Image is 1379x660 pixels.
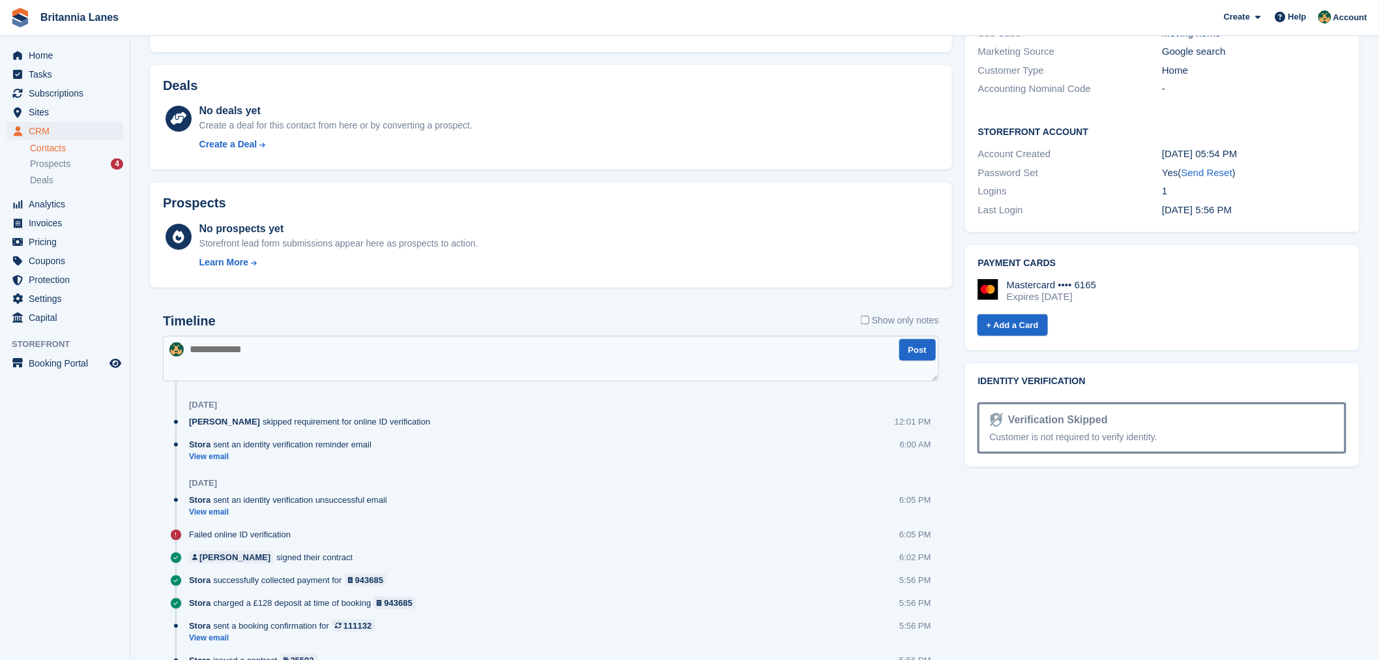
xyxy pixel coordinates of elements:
div: 12:01 PM [895,415,931,428]
div: Storefront lead form submissions appear here as prospects to action. [199,237,478,250]
h2: Storefront Account [978,125,1346,138]
h2: Payment cards [978,258,1346,269]
a: menu [7,65,123,83]
span: Booking Portal [29,354,107,372]
img: stora-icon-8386f47178a22dfd0bd8f6a31ec36ba5ce8667c1dd55bd0f319d3a0aa187defe.svg [10,8,30,27]
div: Verification Skipped [1003,412,1108,428]
a: menu [7,252,123,270]
div: 6:02 PM [899,551,931,563]
div: successfully collected payment for [189,574,393,586]
div: signed their contract [189,551,359,563]
a: [PERSON_NAME] [189,551,274,563]
div: [DATE] 05:54 PM [1162,147,1346,162]
span: Account [1333,11,1367,24]
a: Create a Deal [199,138,472,151]
div: 1 [1162,184,1346,199]
a: 943685 [373,597,416,609]
div: 943685 [355,574,383,586]
span: Home [29,46,107,65]
a: menu [7,122,123,140]
time: 2025-09-29 16:56:33 UTC [1162,204,1232,215]
span: Invoices [29,214,107,232]
h2: Prospects [163,196,226,211]
span: Settings [29,290,107,308]
a: Britannia Lanes [35,7,124,28]
div: [DATE] [189,478,217,488]
a: menu [7,103,123,121]
input: Show only notes [861,314,869,327]
h2: Identity verification [978,376,1346,387]
div: Password Set [978,166,1163,181]
a: menu [7,195,123,213]
a: Preview store [108,355,123,371]
div: Home [1162,63,1346,78]
div: [DATE] [189,400,217,410]
a: Learn More [199,256,478,269]
div: sent an identity verification reminder email [189,438,378,451]
div: Account Created [978,147,1163,162]
button: Post [899,339,936,361]
div: 5:56 PM [899,620,931,632]
div: Google search [1162,44,1346,59]
a: menu [7,214,123,232]
div: [PERSON_NAME] [199,551,270,563]
a: menu [7,233,123,251]
div: No prospects yet [199,221,478,237]
div: 6:00 AM [900,438,931,451]
a: View email [189,633,381,644]
div: 6:05 PM [899,528,931,541]
a: menu [7,84,123,102]
a: Contacts [30,142,123,155]
div: Learn More [199,256,248,269]
div: Create a deal for this contact from here or by converting a prospect. [199,119,472,132]
span: Capital [29,308,107,327]
div: 6:05 PM [899,494,931,506]
div: Marketing Source [978,44,1163,59]
span: Create [1224,10,1250,23]
div: Customer Type [978,63,1163,78]
span: Deals [30,174,53,187]
span: Prospects [30,158,70,170]
span: Pricing [29,233,107,251]
span: Coupons [29,252,107,270]
div: No deals yet [199,103,472,119]
img: Mastercard Logo [978,279,998,300]
div: 5:56 PM [899,597,931,609]
div: Yes [1162,166,1346,181]
span: Stora [189,597,210,609]
h2: Deals [163,78,197,93]
span: Stora [189,620,210,632]
span: Stora [189,574,210,586]
img: Nathan Kellow [169,342,184,357]
span: Stora [189,494,210,506]
div: 943685 [385,597,413,609]
a: menu [7,46,123,65]
span: Protection [29,271,107,289]
span: CRM [29,122,107,140]
span: Stora [189,438,210,451]
a: menu [7,271,123,289]
span: Sites [29,103,107,121]
a: menu [7,354,123,372]
div: - [1162,82,1346,97]
div: Logins [978,184,1163,199]
div: 4 [111,158,123,170]
span: Subscriptions [29,84,107,102]
a: 111132 [332,620,375,632]
div: Failed online ID verification [189,528,297,541]
a: + Add a Card [978,314,1048,336]
span: [PERSON_NAME] [189,415,260,428]
h2: Timeline [163,314,216,329]
a: Deals [30,173,123,187]
a: menu [7,290,123,308]
a: Send Reset [1182,167,1232,178]
a: View email [189,507,394,518]
span: Storefront [12,338,130,351]
div: charged a £128 deposit at time of booking [189,597,422,609]
div: 5:56 PM [899,574,931,586]
span: Help [1288,10,1307,23]
div: Customer is not required to verify identity. [990,430,1334,444]
div: Expires [DATE] [1007,291,1097,303]
span: Tasks [29,65,107,83]
label: Show only notes [861,314,939,327]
